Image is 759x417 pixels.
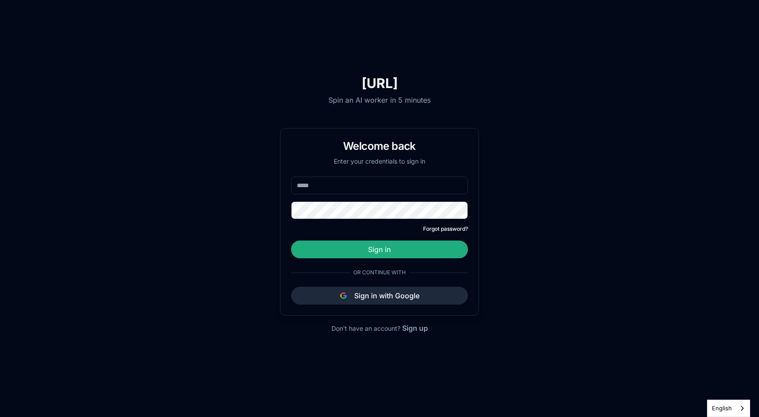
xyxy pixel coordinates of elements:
button: Sign in with Google [291,287,468,305]
p: Enter your credentials to sign in [291,157,468,166]
button: Forgot password? [423,225,468,233]
aside: Language selected: English [707,400,750,417]
div: Language [707,400,750,417]
span: Or continue with [350,269,409,276]
h1: [URL] [280,75,479,91]
div: Don't have an account? [332,323,428,333]
p: Spin an AI worker in 5 minutes [280,95,479,105]
h1: Welcome back [291,139,468,153]
button: Sign in [291,241,468,258]
button: Sign up [402,323,428,333]
a: English [707,400,750,417]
